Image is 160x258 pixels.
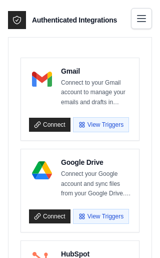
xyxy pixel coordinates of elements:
[32,160,52,180] img: Google Drive Logo
[61,157,131,167] h4: Google Drive
[73,209,129,224] button: View Triggers
[61,66,131,76] h4: Gmail
[61,78,131,108] p: Connect to your Gmail account to manage your emails and drafts in Gmail. Increase your team’s pro...
[61,169,131,199] p: Connect your Google account and sync files from your Google Drive. Our Google Drive integration e...
[131,8,152,29] button: Toggle navigation
[32,69,52,89] img: Gmail Logo
[29,118,70,132] a: Connect
[29,209,70,223] a: Connect
[32,15,117,25] h3: Authenticated Integrations
[73,117,129,132] button: View Triggers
